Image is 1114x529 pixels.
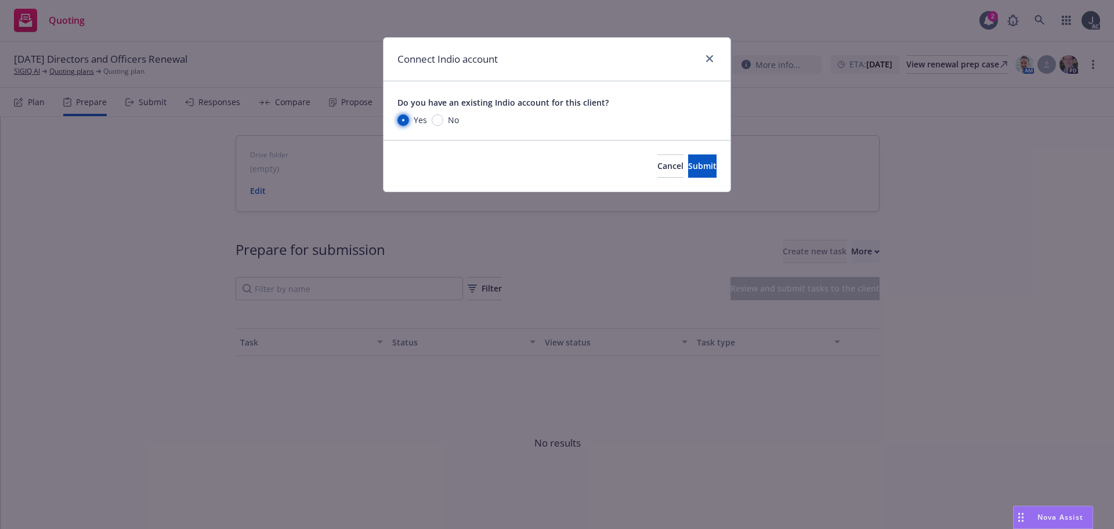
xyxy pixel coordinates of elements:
span: Yes [414,114,427,126]
span: Submit [688,160,717,171]
div: Drag to move [1014,506,1028,528]
input: No [432,114,443,126]
span: No [448,114,459,126]
h1: Connect Indio account [397,52,498,67]
button: Nova Assist [1013,506,1093,529]
button: Submit [688,154,717,178]
input: Yes [397,114,409,126]
span: Nova Assist [1037,512,1083,522]
span: Do you have an existing Indio account for this client? [397,97,609,108]
a: close [703,52,717,66]
span: Cancel [657,160,683,171]
button: Cancel [657,154,683,178]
